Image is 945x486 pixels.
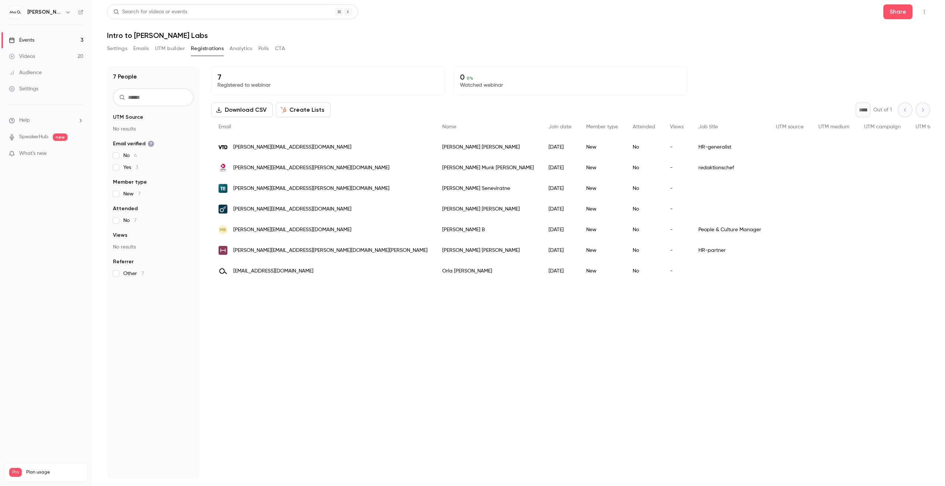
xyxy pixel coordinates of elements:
[663,199,691,219] div: -
[113,258,134,265] span: Referrer
[541,178,579,199] div: [DATE]
[633,124,655,129] span: Attended
[123,164,138,171] span: Yes
[586,124,618,129] span: Member type
[123,190,141,198] span: New
[9,85,38,93] div: Settings
[217,73,439,81] p: 7
[123,152,137,159] span: No
[113,114,193,277] section: facet-groups
[26,469,83,475] span: Plan usage
[442,124,456,129] span: Name
[9,468,22,477] span: Pro
[579,199,625,219] div: New
[113,125,193,133] p: No results
[541,219,579,240] div: [DATE]
[275,43,285,55] button: CTA
[233,247,427,254] span: [PERSON_NAME][EMAIL_ADDRESS][PERSON_NAME][DOMAIN_NAME][PERSON_NAME]
[435,178,541,199] div: [PERSON_NAME] Seneviratne
[460,73,681,81] p: 0
[9,6,21,18] img: Alva Academy
[541,261,579,281] div: [DATE]
[9,117,83,124] li: help-dropdown-opener
[135,165,138,170] span: 3
[113,140,154,147] span: Email verified
[155,43,185,55] button: UTM builder
[776,124,804,129] span: UTM source
[663,219,691,240] div: -
[435,240,541,261] div: [PERSON_NAME] [PERSON_NAME]
[625,137,663,157] div: No
[258,43,269,55] button: Polls
[864,124,901,129] span: UTM campaign
[211,103,273,117] button: Download CSV
[691,240,769,261] div: HR-partner
[107,43,127,55] button: Settings
[19,117,30,124] span: Help
[541,199,579,219] div: [DATE]
[219,163,227,172] img: viaplaygroup.com
[691,219,769,240] div: People & Culture Manager
[625,219,663,240] div: No
[233,143,351,151] span: [PERSON_NAME][EMAIL_ADDRESS][DOMAIN_NAME]
[233,226,351,234] span: [PERSON_NAME][EMAIL_ADDRESS][DOMAIN_NAME]
[915,124,938,129] span: UTM term
[435,261,541,281] div: Orla [PERSON_NAME]
[217,81,439,89] p: Registered to webinar
[883,4,913,19] button: Share
[191,43,224,55] button: Registrations
[233,185,389,192] span: [PERSON_NAME][EMAIL_ADDRESS][PERSON_NAME][DOMAIN_NAME]
[141,271,144,276] span: 7
[625,261,663,281] div: No
[138,191,141,197] span: 7
[435,199,541,219] div: [PERSON_NAME] [PERSON_NAME]
[276,103,331,117] button: Create Lists
[579,261,625,281] div: New
[541,157,579,178] div: [DATE]
[219,267,227,275] img: alvalabs.io
[625,240,663,261] div: No
[663,137,691,157] div: -
[579,137,625,157] div: New
[113,232,127,239] span: Views
[818,124,849,129] span: UTM medium
[233,267,313,275] span: [EMAIL_ADDRESS][DOMAIN_NAME]
[27,8,62,16] h6: [PERSON_NAME][GEOGRAPHIC_DATA]
[219,184,227,193] img: timeedit.com
[691,157,769,178] div: redaktionschef
[663,261,691,281] div: -
[113,178,147,186] span: Member type
[460,81,681,89] p: Watched webinar
[579,219,625,240] div: New
[134,218,137,223] span: 7
[663,178,691,199] div: -
[233,205,351,213] span: [PERSON_NAME][EMAIL_ADDRESS][DOMAIN_NAME]
[579,178,625,199] div: New
[219,143,227,152] img: vtd.se
[9,69,42,76] div: Audience
[625,178,663,199] div: No
[9,53,35,60] div: Videos
[113,72,137,81] h1: 7 People
[625,199,663,219] div: No
[219,205,227,214] img: oneflow.com
[53,133,68,141] span: new
[107,31,930,40] h1: Intro to [PERSON_NAME] Labs
[133,43,149,55] button: Emails
[220,226,226,233] span: MB
[663,240,691,261] div: -
[663,157,691,178] div: -
[113,243,193,251] p: No results
[9,37,34,44] div: Events
[233,164,389,172] span: [PERSON_NAME][EMAIL_ADDRESS][PERSON_NAME][DOMAIN_NAME]
[113,8,187,16] div: Search for videos or events
[123,217,137,224] span: No
[435,157,541,178] div: [PERSON_NAME] Munk [PERSON_NAME]
[219,124,231,129] span: Email
[123,270,144,277] span: Other
[467,76,473,81] span: 0 %
[698,124,718,129] span: Job title
[873,106,892,114] p: Out of 1
[579,157,625,178] div: New
[435,137,541,157] div: [PERSON_NAME] [PERSON_NAME]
